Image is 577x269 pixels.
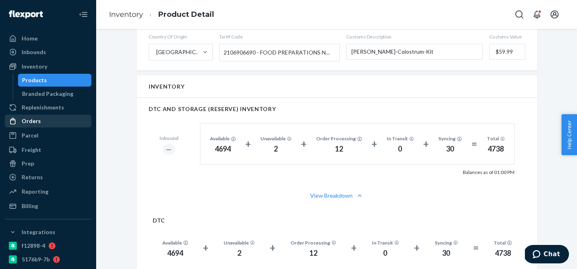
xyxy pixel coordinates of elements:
[5,46,91,59] a: Inbounds
[525,245,569,265] iframe: Opens a widget where you can chat to one of our agents
[219,33,340,40] span: Tariff Code
[22,103,64,111] div: Replenishments
[494,248,512,259] div: 4738
[22,255,50,263] div: 5176b9-7b
[156,48,202,56] div: [GEOGRAPHIC_DATA]
[529,6,545,22] button: Open notifications
[22,76,47,84] div: Products
[270,241,275,255] div: +
[351,241,357,255] div: +
[5,200,91,212] a: Billing
[372,248,399,259] div: 0
[487,135,505,142] div: Total
[22,242,45,250] div: f12898-4
[5,60,91,73] a: Inventory
[435,239,458,246] div: Syncing
[291,239,336,246] div: Order Processing
[75,6,91,22] button: Close Navigation
[210,144,236,154] div: 4694
[210,135,236,142] div: Available
[22,160,34,168] div: Prep
[22,34,38,42] div: Home
[162,248,188,259] div: 4694
[5,144,91,156] a: Freight
[109,10,143,19] a: Inventory
[5,115,91,127] a: Orders
[489,44,525,60] input: Customs Value
[22,146,41,154] div: Freight
[103,3,220,26] ol: breadcrumbs
[224,248,255,259] div: 2
[494,239,512,246] div: Total
[301,137,307,151] div: +
[203,241,208,255] div: +
[149,83,184,89] h2: Inventory
[22,228,55,236] div: Integrations
[387,144,414,154] div: 0
[438,144,462,154] div: 30
[371,137,377,151] div: +
[18,87,92,100] a: Branded Packaging
[149,192,525,200] button: View Breakdown
[473,241,479,255] div: =
[435,248,458,259] div: 30
[489,33,525,40] span: Customs Value
[561,114,577,155] button: Help Center
[22,202,38,210] div: Billing
[149,106,525,112] h2: DTC AND STORAGE (RESERVE) INVENTORY
[22,63,47,71] div: Inventory
[5,185,91,198] a: Reporting
[316,144,362,154] div: 12
[346,33,483,40] span: Customs Description
[224,239,255,246] div: Unavailable
[245,137,251,151] div: +
[159,135,178,142] div: Inbound
[5,171,91,184] a: Returns
[387,135,414,142] div: In Transit
[5,226,91,239] button: Integrations
[158,10,214,19] a: Product Detail
[162,239,188,246] div: Available
[149,33,213,40] span: Country Of Origin
[5,32,91,45] a: Home
[316,135,362,142] div: Order Processing
[438,135,462,142] div: Syncing
[22,90,73,98] div: Branded Packaging
[22,131,38,140] div: Parcel
[260,135,292,142] div: Unavailable
[471,137,477,151] div: =
[5,157,91,170] a: Prep
[414,241,420,255] div: +
[22,173,43,181] div: Returns
[5,253,91,266] a: 5176b9-7b
[9,10,43,18] img: Flexport logo
[5,239,91,252] a: f12898-4
[423,137,429,151] div: +
[291,248,336,259] div: 12
[463,169,514,176] p: Balances as of 01:00 PM
[260,144,292,154] div: 2
[22,117,41,125] div: Orders
[5,129,91,142] a: Parcel
[18,74,92,87] a: Products
[547,6,563,22] button: Open account menu
[22,48,46,56] div: Inbounds
[163,144,175,155] div: ―
[5,101,91,114] a: Replenishments
[22,188,48,196] div: Reporting
[511,6,527,22] button: Open Search Box
[224,46,331,59] span: 2106906690 - FOOD PREPARATIONS NOT ELSEWHERE SPECIFIED OR INCLUDED, CANNED
[153,217,521,223] h2: DTC
[487,144,505,154] div: 4738
[372,239,399,246] div: In Transit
